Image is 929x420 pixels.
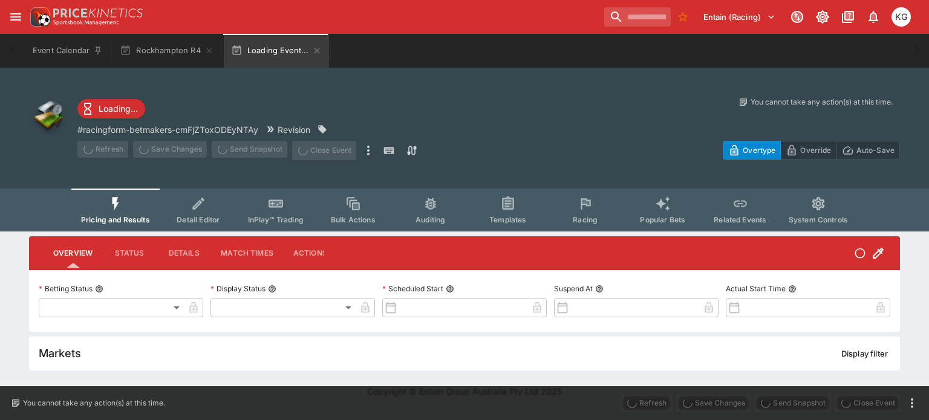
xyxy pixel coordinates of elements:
[640,215,685,224] span: Popular Bets
[888,4,914,30] button: Kevin Gutschlag
[834,344,895,363] button: Display filter
[554,283,593,294] p: Suspend At
[856,144,895,157] p: Auto-Save
[812,6,833,28] button: Toggle light/dark mode
[39,283,93,294] p: Betting Status
[210,283,266,294] p: Display Status
[416,215,445,224] span: Auditing
[723,141,900,160] div: Start From
[673,7,693,27] button: No Bookmarks
[696,7,783,27] button: Select Tenant
[112,34,221,68] button: Rockhampton R4
[836,141,900,160] button: Auto-Save
[157,239,211,268] button: Details
[99,102,138,115] p: Loading...
[446,285,454,293] button: Scheduled Start
[248,215,304,224] span: InPlay™ Trading
[595,285,604,293] button: Suspend At
[81,215,150,224] span: Pricing and Results
[714,215,766,224] span: Related Events
[44,239,102,268] button: Overview
[726,283,786,294] p: Actual Start Time
[25,34,110,68] button: Event Calendar
[53,8,143,18] img: PriceKinetics
[29,97,68,135] img: other.png
[283,239,337,268] button: Actions
[71,189,858,231] div: Event type filters
[77,123,258,136] p: Copy To Clipboard
[573,215,598,224] span: Racing
[102,239,157,268] button: Status
[723,141,781,160] button: Overtype
[53,20,119,25] img: Sportsbook Management
[177,215,220,224] span: Detail Editor
[224,34,330,68] button: Loading Event...
[278,123,310,136] p: Revision
[892,7,911,27] div: Kevin Gutschlag
[786,6,808,28] button: Connected to PK
[489,215,526,224] span: Templates
[39,346,81,360] h5: Markets
[862,6,884,28] button: Notifications
[905,396,919,410] button: more
[800,144,831,157] p: Override
[268,285,276,293] button: Display Status
[788,285,797,293] button: Actual Start Time
[789,215,848,224] span: System Controls
[751,97,893,108] p: You cannot take any action(s) at this time.
[743,144,775,157] p: Overtype
[780,141,836,160] button: Override
[27,5,51,29] img: PriceKinetics Logo
[5,6,27,28] button: open drawer
[604,7,671,27] input: search
[837,6,859,28] button: Documentation
[95,285,103,293] button: Betting Status
[382,283,443,294] p: Scheduled Start
[211,239,283,268] button: Match Times
[23,398,165,409] p: You cannot take any action(s) at this time.
[361,141,376,160] button: more
[331,215,376,224] span: Bulk Actions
